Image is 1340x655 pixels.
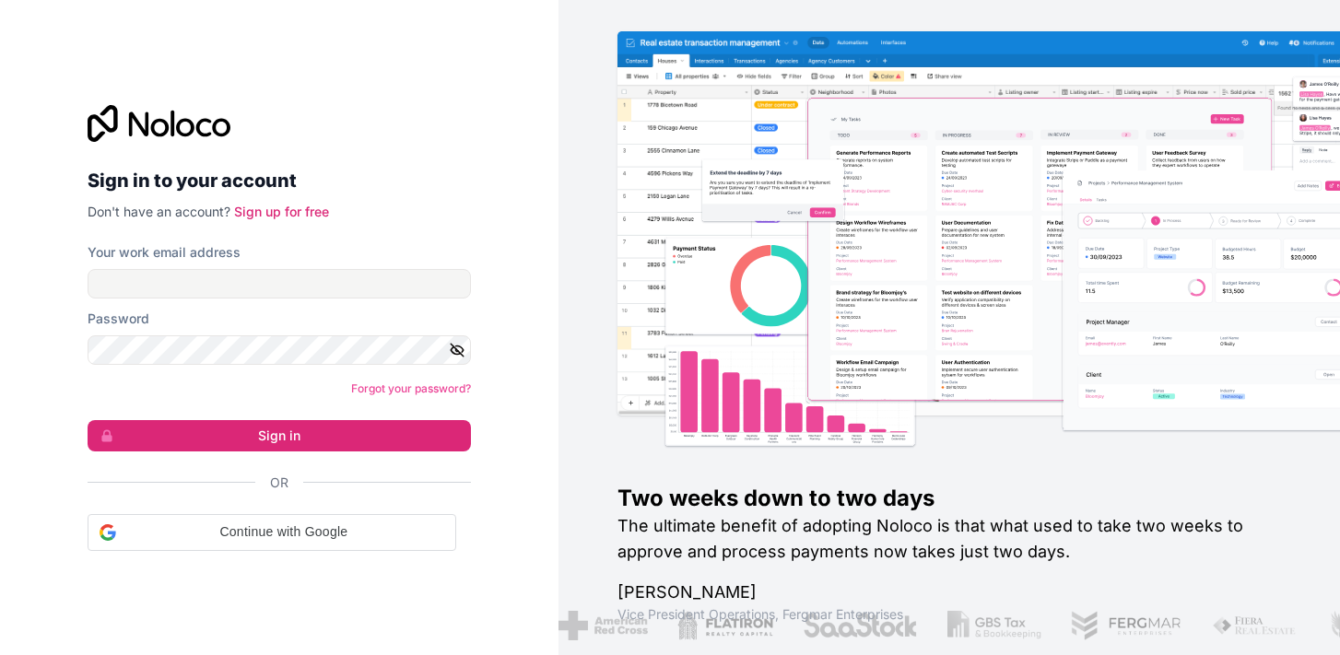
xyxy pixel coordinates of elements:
label: Password [88,310,149,328]
img: /assets/fergmar-CudnrXN5.png [1071,611,1183,640]
label: Your work email address [88,243,241,262]
span: Don't have an account? [88,204,230,219]
h1: Two weeks down to two days [617,484,1281,513]
a: Forgot your password? [351,381,471,395]
button: Sign in [88,420,471,451]
div: Continue with Google [88,514,456,551]
span: Continue with Google [123,522,444,542]
img: /assets/gbstax-C-GtDUiK.png [947,611,1041,640]
h1: Vice President Operations , Fergmar Enterprises [617,605,1281,624]
input: Email address [88,269,471,298]
input: Password [88,335,471,365]
img: /assets/fiera-fwj2N5v4.png [1212,611,1299,640]
h2: Sign in to your account [88,164,471,197]
h2: The ultimate benefit of adopting Noloco is that what used to take two weeks to approve and proces... [617,513,1281,565]
img: /assets/saastock-C6Zbiodz.png [803,611,919,640]
h1: [PERSON_NAME] [617,579,1281,605]
span: Or [270,474,288,492]
img: /assets/flatiron-C8eUkumj.png [677,611,773,640]
img: /assets/american-red-cross-BAupjrZR.png [558,611,648,640]
a: Sign up for free [234,204,329,219]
